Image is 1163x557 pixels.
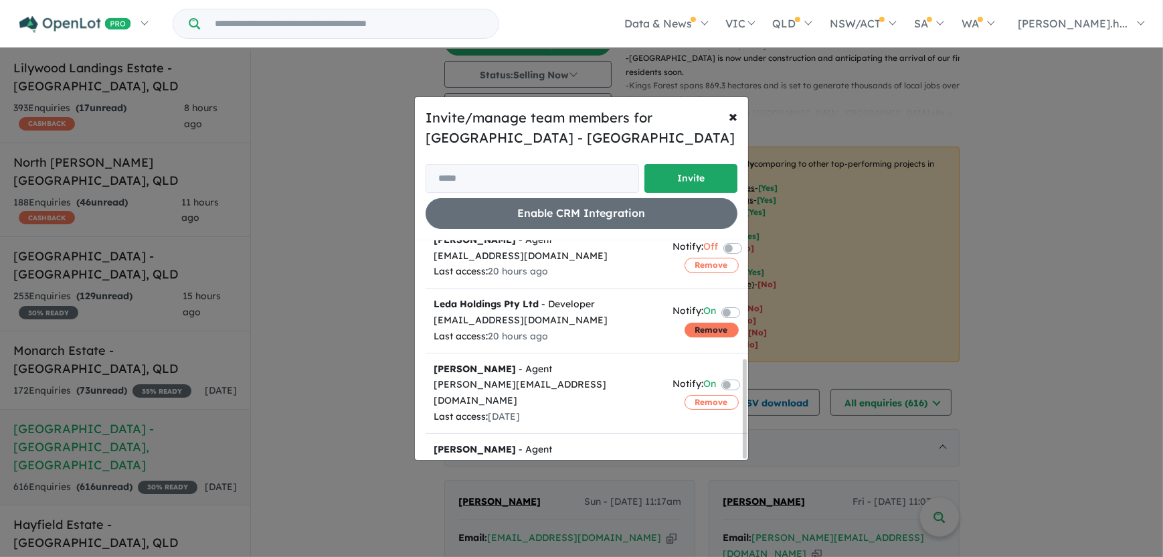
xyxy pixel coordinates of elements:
[644,164,737,193] button: Invite
[434,409,656,425] div: Last access:
[673,239,718,257] div: Notify:
[434,458,656,490] div: [PERSON_NAME][EMAIL_ADDRESS][PERSON_NAME][DOMAIN_NAME]
[434,232,656,248] div: - Agent
[434,329,656,345] div: Last access:
[434,264,656,280] div: Last access:
[685,395,739,410] button: Remove
[19,16,131,33] img: Openlot PRO Logo White
[426,108,737,148] h5: Invite/manage team members for [GEOGRAPHIC_DATA] - [GEOGRAPHIC_DATA]
[488,330,548,342] span: 20 hours ago
[434,377,656,409] div: [PERSON_NAME][EMAIL_ADDRESS][DOMAIN_NAME]
[434,442,656,458] div: - Agent
[685,258,739,272] button: Remove
[1018,17,1128,30] span: [PERSON_NAME].h...
[426,198,737,228] button: Enable CRM Integration
[703,376,716,394] span: On
[203,9,496,38] input: Try estate name, suburb, builder or developer
[434,313,656,329] div: [EMAIL_ADDRESS][DOMAIN_NAME]
[685,323,739,337] button: Remove
[434,363,516,375] strong: [PERSON_NAME]
[703,239,718,257] span: Off
[434,248,656,264] div: [EMAIL_ADDRESS][DOMAIN_NAME]
[488,410,520,422] span: [DATE]
[703,457,716,475] span: On
[434,443,516,455] strong: [PERSON_NAME]
[673,303,716,321] div: Notify:
[488,265,548,277] span: 20 hours ago
[673,376,716,394] div: Notify:
[729,106,737,126] span: ×
[434,362,656,378] div: - Agent
[703,303,716,321] span: On
[434,297,656,313] div: - Developer
[673,457,716,475] div: Notify:
[434,234,516,246] strong: [PERSON_NAME]
[434,298,539,310] strong: Leda Holdings Pty Ltd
